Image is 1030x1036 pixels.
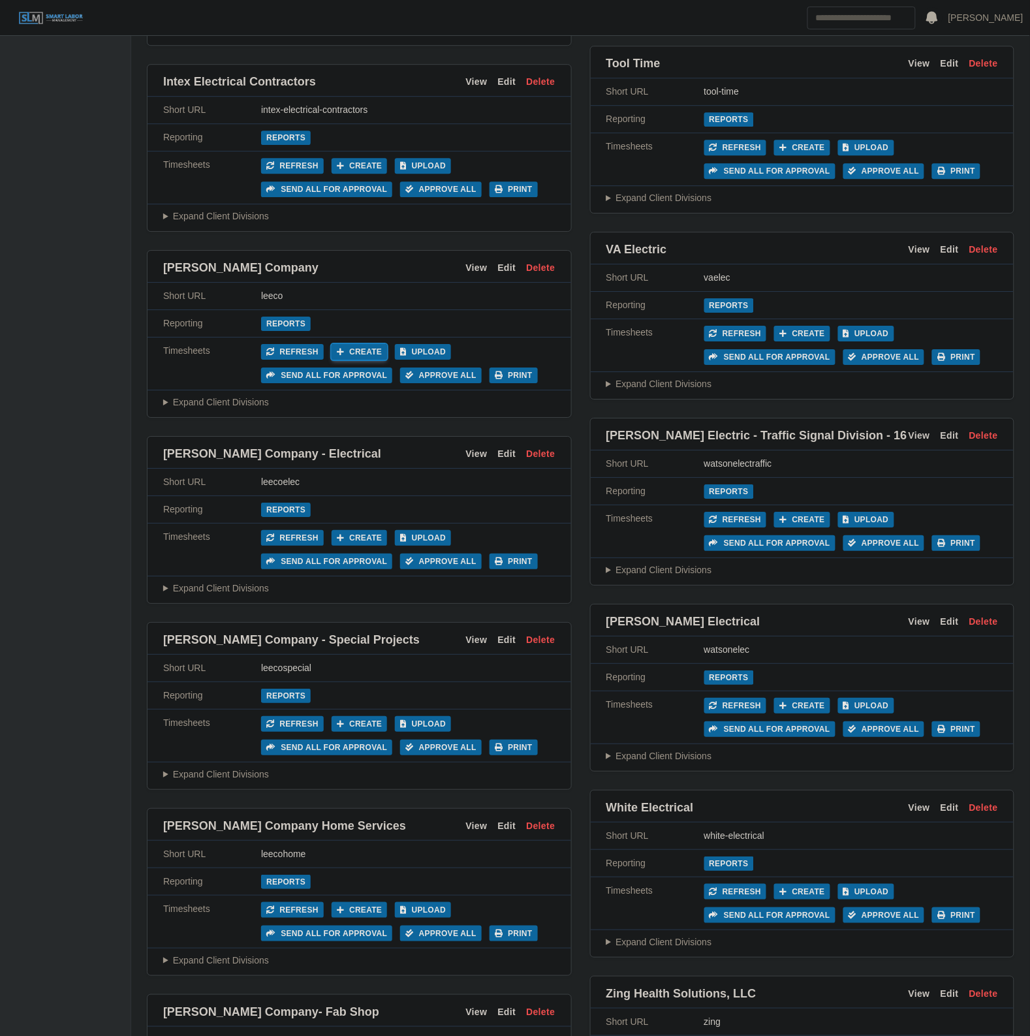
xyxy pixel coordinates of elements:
summary: Expand Client Divisions [606,563,999,577]
button: Refresh [704,512,767,527]
span: [PERSON_NAME] Electric - Traffic Signal Division - 16 [606,426,907,445]
button: Upload [838,512,894,527]
button: Print [490,926,538,941]
div: Timesheets [606,512,704,551]
a: Reports [704,298,754,313]
div: intex-electrical-contractors [261,103,555,117]
div: Short URL [163,661,261,675]
a: Delete [526,819,555,833]
a: Edit [498,819,516,833]
div: watsonelec [704,643,998,657]
span: Tool Time [606,54,661,72]
div: Timesheets [606,884,704,923]
span: [PERSON_NAME] Company- Fab Shop [163,1003,379,1021]
button: Approve All [400,740,482,755]
button: Refresh [261,902,324,918]
button: Print [932,349,980,365]
button: Upload [395,158,451,174]
button: Create [774,326,830,341]
div: leecoelec [261,475,555,489]
button: Send all for approval [261,368,392,383]
div: leecohome [261,847,555,861]
a: Delete [526,633,555,647]
button: Approve All [400,368,482,383]
div: Short URL [606,1015,704,1029]
button: Create [332,716,388,732]
div: Reporting [163,317,261,330]
button: Upload [838,698,894,714]
a: Edit [498,633,516,647]
a: Reports [261,689,311,703]
button: Create [332,158,388,174]
span: VA Electric [606,240,667,259]
button: Send all for approval [261,554,392,569]
a: View [909,243,930,257]
summary: Expand Client Divisions [606,377,999,391]
button: Approve All [400,181,482,197]
div: Reporting [606,856,704,870]
a: Reports [261,317,311,331]
button: Print [932,721,980,737]
a: Edit [941,987,959,1001]
a: Delete [969,57,998,71]
summary: Expand Client Divisions [163,954,555,967]
button: Print [932,535,980,551]
div: white-electrical [704,829,998,843]
summary: Expand Client Divisions [606,749,999,763]
a: Reports [704,112,754,127]
button: Upload [395,902,451,918]
button: Send all for approval [704,163,835,179]
a: View [909,801,930,815]
a: View [909,57,930,71]
button: Upload [838,326,894,341]
summary: Expand Client Divisions [163,396,555,409]
button: Approve All [400,926,482,941]
summary: Expand Client Divisions [163,210,555,223]
div: Short URL [606,829,704,843]
span: [PERSON_NAME] Company - Special Projects [163,631,420,649]
button: Approve All [843,349,925,365]
a: Delete [969,987,998,1001]
a: Edit [498,261,516,275]
a: View [465,75,487,89]
a: Reports [261,875,311,889]
button: Refresh [261,344,324,360]
div: Short URL [163,289,261,303]
a: Edit [941,243,959,257]
button: Upload [395,530,451,546]
div: zing [704,1015,998,1029]
a: Delete [969,801,998,815]
button: Print [490,740,538,755]
button: Send all for approval [261,926,392,941]
a: Edit [941,429,959,443]
a: Reports [704,670,754,685]
a: Edit [498,75,516,89]
span: White Electrical [606,798,694,817]
div: Timesheets [163,530,261,569]
button: Refresh [704,698,767,714]
button: Approve All [843,163,925,179]
span: Zing Health Solutions, LLC [606,984,757,1003]
div: Short URL [606,457,704,471]
span: [PERSON_NAME] Company - Electrical [163,445,381,463]
a: View [909,987,930,1001]
button: Upload [395,716,451,732]
a: View [465,447,487,461]
div: Reporting [606,670,704,684]
div: Short URL [163,847,261,861]
a: View [465,819,487,833]
button: Send all for approval [704,907,835,923]
div: Timesheets [163,716,261,755]
button: Upload [395,344,451,360]
div: leecospecial [261,661,555,675]
button: Print [490,554,538,569]
div: leeco [261,289,555,303]
button: Create [774,884,830,900]
button: Print [490,181,538,197]
button: Print [490,368,538,383]
button: Send all for approval [261,181,392,197]
div: Reporting [163,503,261,516]
div: Reporting [163,131,261,144]
a: Delete [969,243,998,257]
button: Create [774,140,830,155]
